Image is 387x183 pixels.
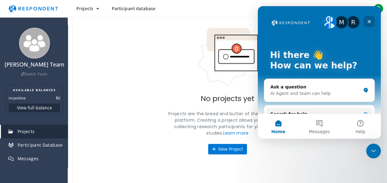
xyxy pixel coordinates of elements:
a: Learn more [223,130,249,136]
button: View full balance [9,104,60,112]
span: Projects [76,6,93,11]
span: Projects [18,128,35,134]
button: New Project [208,144,247,154]
section: Balance summary [6,85,63,115]
img: No projects indicator [197,27,258,87]
h4: [PERSON_NAME] Team [4,62,65,68]
button: R [372,3,385,14]
iframe: Intercom live chat [366,144,381,158]
a: Help and support [303,2,315,15]
a: Message participants [288,2,300,15]
dd: $0 [56,95,60,101]
h2: AVAILABLE BALANCES [9,87,60,92]
span: R [373,4,383,14]
span: Participant Database [18,142,63,148]
p: Projects are the bread and butter of the Respondent platform. Creating a project allows you to st... [166,111,289,136]
a: Switch Team [21,71,47,77]
img: respondent-logo.png [5,3,62,14]
button: Projects [71,3,104,14]
span: Messages [18,156,39,161]
span: Participant database [111,6,155,11]
dt: Incentive [9,95,26,101]
iframe: Intercom live chat [258,6,381,139]
h2: No projects yet [201,95,254,103]
span: [PERSON_NAME] Team [329,6,378,11]
img: team_avatar_256.png [19,28,50,59]
a: Participant database [107,3,160,14]
button: Rosemary Chege Team [317,3,370,14]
